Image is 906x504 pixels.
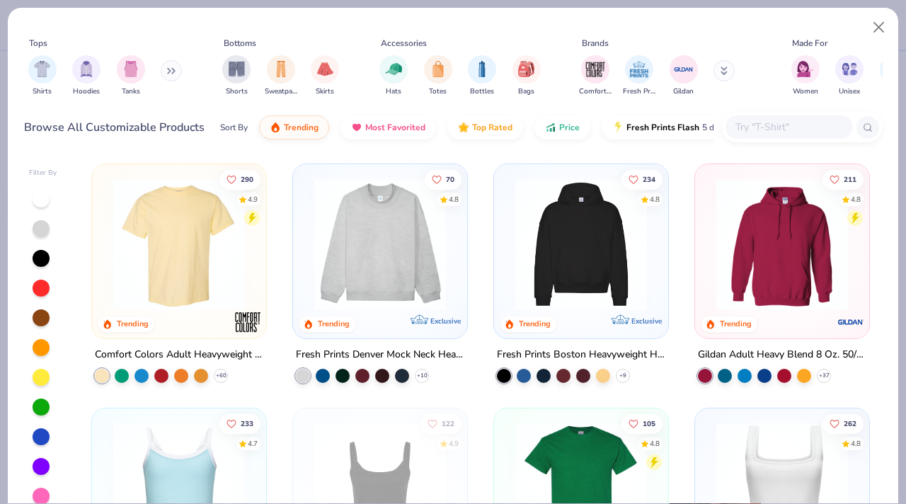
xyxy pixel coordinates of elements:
span: Tanks [122,86,140,97]
span: Skirts [316,86,334,97]
button: filter button [835,55,864,97]
span: 290 [241,176,254,183]
button: filter button [791,55,820,97]
img: Gildan Image [673,59,694,80]
button: Like [220,413,261,433]
img: Women Image [797,61,813,77]
span: 122 [442,420,454,427]
div: filter for Hoodies [72,55,101,97]
span: Women [793,86,818,97]
button: Like [420,413,461,433]
div: Fresh Prints Denver Mock Neck Heavyweight Sweatshirt [296,346,464,364]
div: Made For [792,37,827,50]
span: Most Favorited [365,122,425,133]
img: d4a37e75-5f2b-4aef-9a6e-23330c63bbc0 [653,178,799,310]
img: f5d85501-0dbb-4ee4-b115-c08fa3845d83 [307,178,453,310]
span: Fresh Prints Flash [626,122,699,133]
button: Like [822,413,864,433]
span: Exclusive [430,316,461,326]
span: 262 [844,420,856,427]
div: filter for Sweatpants [265,55,297,97]
div: Fresh Prints Boston Heavyweight Hoodie [497,346,665,364]
div: filter for Totes [424,55,452,97]
div: filter for Bottles [468,55,496,97]
img: Bags Image [518,61,534,77]
img: trending.gif [270,122,281,133]
img: 029b8af0-80e6-406f-9fdc-fdf898547912 [106,178,252,310]
button: filter button [512,55,541,97]
span: Unisex [839,86,860,97]
div: Filter By [29,168,57,178]
div: 4.8 [650,438,660,449]
img: flash.gif [612,122,624,133]
div: Brands [582,37,609,50]
img: Fresh Prints Image [629,59,650,80]
div: filter for Skirts [311,55,339,97]
span: Gildan [673,86,694,97]
span: Hats [386,86,401,97]
span: 105 [643,420,655,427]
div: filter for Tanks [117,55,145,97]
div: Sort By [220,121,248,134]
div: filter for Women [791,55,820,97]
img: Tanks Image [123,61,139,77]
div: 4.8 [851,194,861,205]
span: + 60 [216,372,226,380]
img: 01756b78-01f6-4cc6-8d8a-3c30c1a0c8ac [709,178,855,310]
button: filter button [265,55,297,97]
img: Totes Image [430,61,446,77]
div: 4.8 [650,194,660,205]
button: filter button [670,55,698,97]
button: filter button [424,55,452,97]
button: Like [220,169,261,189]
img: TopRated.gif [458,122,469,133]
div: filter for Unisex [835,55,864,97]
img: Comfort Colors logo [234,308,262,336]
div: filter for Fresh Prints [623,55,655,97]
button: filter button [222,55,251,97]
span: Exclusive [631,316,662,326]
button: Like [621,413,663,433]
button: Top Rated [447,115,523,139]
input: Try "T-Shirt" [734,119,843,135]
button: Trending [259,115,329,139]
button: Like [822,169,864,189]
button: filter button [468,55,496,97]
button: filter button [623,55,655,97]
img: most_fav.gif [351,122,362,133]
span: Sweatpants [265,86,297,97]
img: Hoodies Image [79,61,94,77]
div: filter for Bags [512,55,541,97]
button: filter button [379,55,408,97]
img: Comfort Colors Image [585,59,606,80]
img: a90f7c54-8796-4cb2-9d6e-4e9644cfe0fe [453,178,599,310]
span: 5 day delivery [702,120,755,136]
span: 70 [446,176,454,183]
button: Like [425,169,461,189]
span: + 10 [417,372,428,380]
span: Trending [284,122,319,133]
span: Hoodies [73,86,100,97]
span: Shorts [226,86,248,97]
button: Price [534,115,590,139]
img: Shirts Image [34,61,50,77]
img: Bottles Image [474,61,490,77]
img: Skirts Image [317,61,333,77]
div: 4.8 [851,438,861,449]
span: Top Rated [472,122,512,133]
img: Gildan logo [836,308,864,336]
button: filter button [72,55,101,97]
div: filter for Gildan [670,55,698,97]
img: Sweatpants Image [273,61,289,77]
div: 4.9 [449,438,459,449]
div: filter for Hats [379,55,408,97]
span: Fresh Prints [623,86,655,97]
div: Accessories [381,37,427,50]
div: Browse All Customizable Products [24,119,205,136]
span: + 9 [619,372,626,380]
span: Price [559,122,580,133]
button: filter button [117,55,145,97]
button: filter button [579,55,612,97]
span: Bottles [470,86,494,97]
div: Bottoms [224,37,256,50]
